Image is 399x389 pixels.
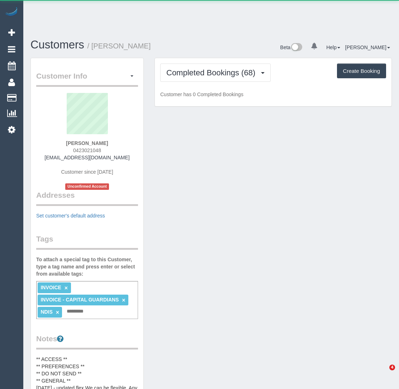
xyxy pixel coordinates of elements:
[160,91,386,98] p: Customer has 0 Completed Bookings
[36,333,138,350] legend: Notes
[122,297,125,303] a: ×
[41,285,61,290] span: INVOICE
[30,38,84,51] a: Customers
[36,234,138,250] legend: Tags
[87,42,151,50] small: / [PERSON_NAME]
[36,256,138,277] label: To attach a special tag to this Customer, type a tag name and press enter or select from availabl...
[166,68,259,77] span: Completed Bookings (68)
[160,64,271,82] button: Completed Bookings (68)
[375,365,392,382] iframe: Intercom live chat
[56,309,59,315] a: ×
[41,309,52,315] span: NDIS
[36,71,138,87] legend: Customer Info
[326,44,340,50] a: Help
[337,64,386,79] button: Create Booking
[61,169,113,175] span: Customer since [DATE]
[345,44,390,50] a: [PERSON_NAME]
[280,44,303,50] a: Beta
[389,365,395,370] span: 4
[290,43,302,52] img: New interface
[65,285,68,291] a: ×
[44,155,129,160] a: [EMAIL_ADDRESS][DOMAIN_NAME]
[65,183,109,189] span: Unconfirmed Account
[41,297,119,303] span: INVOICE - CAPITAL GUARDIANS
[66,140,108,146] strong: [PERSON_NAME]
[73,147,101,153] span: 0423021048
[36,213,105,219] a: Set customer's default address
